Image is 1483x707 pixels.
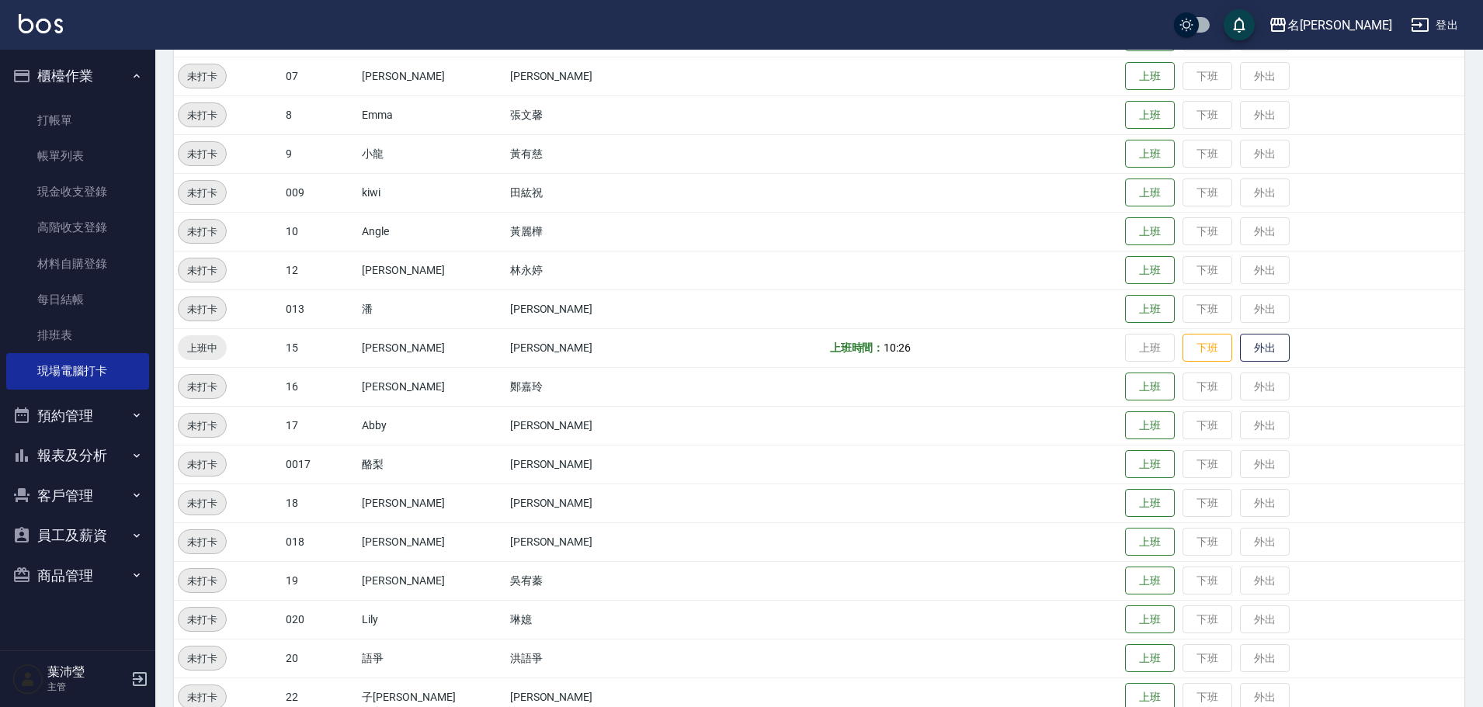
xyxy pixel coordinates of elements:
[506,328,679,367] td: [PERSON_NAME]
[282,95,359,134] td: 8
[358,57,505,95] td: [PERSON_NAME]
[6,396,149,436] button: 預約管理
[358,95,505,134] td: Emma
[282,600,359,639] td: 020
[179,146,226,162] span: 未打卡
[506,95,679,134] td: 張文馨
[506,57,679,95] td: [PERSON_NAME]
[1125,605,1175,634] button: 上班
[19,14,63,33] img: Logo
[358,328,505,367] td: [PERSON_NAME]
[1183,334,1232,362] button: 下班
[506,212,679,251] td: 黃麗樺
[506,289,679,328] td: [PERSON_NAME]
[358,561,505,600] td: [PERSON_NAME]
[6,515,149,556] button: 員工及薪資
[6,56,149,96] button: 櫃檯作業
[358,639,505,678] td: 語爭
[1262,9,1398,41] button: 名[PERSON_NAME]
[1240,334,1290,362] button: 外出
[506,522,679,561] td: [PERSON_NAME]
[506,639,679,678] td: 洪語爭
[179,107,226,123] span: 未打卡
[179,262,226,279] span: 未打卡
[1405,11,1464,40] button: 登出
[358,173,505,212] td: kiwi
[282,251,359,289] td: 12
[179,68,226,85] span: 未打卡
[1125,62,1175,91] button: 上班
[6,138,149,174] a: 帳單列表
[506,251,679,289] td: 林永婷
[282,57,359,95] td: 07
[282,134,359,173] td: 9
[1125,373,1175,401] button: 上班
[506,445,679,483] td: [PERSON_NAME]
[47,664,127,680] h5: 葉沛瑩
[830,341,884,354] b: 上班時間：
[1125,140,1175,168] button: 上班
[358,367,505,406] td: [PERSON_NAME]
[1125,256,1175,285] button: 上班
[1125,411,1175,440] button: 上班
[12,664,43,695] img: Person
[6,210,149,245] a: 高階收支登錄
[179,573,226,589] span: 未打卡
[506,600,679,639] td: 琳嬑
[282,561,359,600] td: 19
[282,639,359,678] td: 20
[358,522,505,561] td: [PERSON_NAME]
[179,224,226,240] span: 未打卡
[506,406,679,445] td: [PERSON_NAME]
[282,445,359,483] td: 0017
[1287,16,1392,35] div: 名[PERSON_NAME]
[1125,101,1175,130] button: 上班
[1125,450,1175,479] button: 上班
[6,246,149,282] a: 材料自購登錄
[358,406,505,445] td: Abby
[282,173,359,212] td: 009
[47,680,127,694] p: 主管
[506,173,679,212] td: 田紘祝
[358,134,505,173] td: 小龍
[506,134,679,173] td: 黃有慈
[1125,528,1175,556] button: 上班
[179,495,226,511] span: 未打卡
[1125,644,1175,673] button: 上班
[179,379,226,395] span: 未打卡
[6,556,149,596] button: 商品管理
[282,328,359,367] td: 15
[179,456,226,473] span: 未打卡
[6,102,149,138] a: 打帳單
[282,367,359,406] td: 16
[358,289,505,328] td: 潘
[282,212,359,251] td: 10
[6,476,149,516] button: 客戶管理
[506,561,679,600] td: 吳宥蓁
[1125,178,1175,207] button: 上班
[1125,217,1175,246] button: 上班
[6,317,149,353] a: 排班表
[358,600,505,639] td: Lily
[1125,567,1175,595] button: 上班
[179,301,226,317] span: 未打卡
[179,534,226,550] span: 未打卡
[179,689,226,705] span: 未打卡
[282,289,359,328] td: 013
[6,435,149,476] button: 報表及分析
[179,612,226,628] span: 未打卡
[358,445,505,483] td: 酪梨
[6,282,149,317] a: 每日結帳
[6,174,149,210] a: 現金收支登錄
[179,650,226,667] span: 未打卡
[358,212,505,251] td: Angle
[282,522,359,561] td: 018
[884,341,911,354] span: 10:26
[358,251,505,289] td: [PERSON_NAME]
[1125,295,1175,324] button: 上班
[358,483,505,522] td: [PERSON_NAME]
[506,483,679,522] td: [PERSON_NAME]
[282,483,359,522] td: 18
[178,340,227,356] span: 上班中
[179,185,226,201] span: 未打卡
